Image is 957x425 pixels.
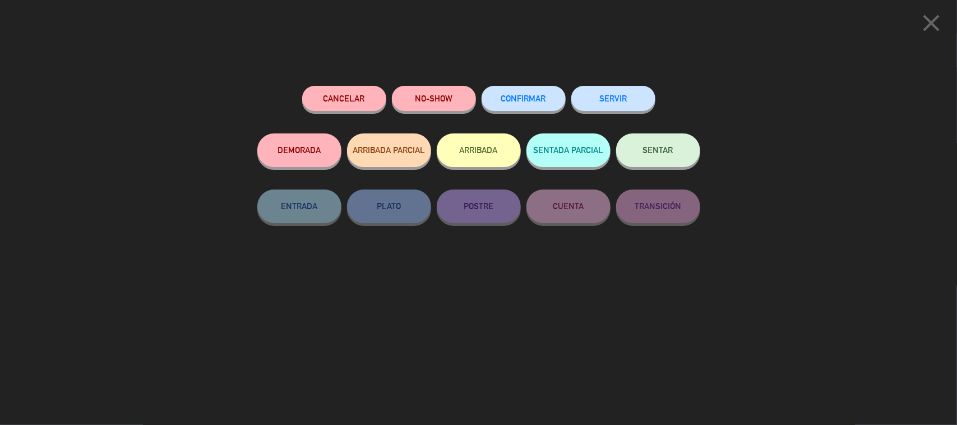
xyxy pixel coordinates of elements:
span: ARRIBADA PARCIAL [353,145,425,155]
button: NO-SHOW [392,86,476,111]
span: CONFIRMAR [501,94,546,103]
button: CUENTA [526,190,611,223]
button: ENTRADA [257,190,341,223]
button: PLATO [347,190,431,223]
button: POSTRE [437,190,521,223]
button: SENTADA PARCIAL [526,133,611,167]
button: ARRIBADA PARCIAL [347,133,431,167]
span: SENTAR [643,145,673,155]
button: Cancelar [302,86,386,111]
i: close [917,9,945,37]
button: SENTAR [616,133,700,167]
button: ARRIBADA [437,133,521,167]
button: TRANSICIÓN [616,190,700,223]
button: CONFIRMAR [482,86,566,111]
button: SERVIR [571,86,655,111]
button: close [914,8,949,41]
button: DEMORADA [257,133,341,167]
